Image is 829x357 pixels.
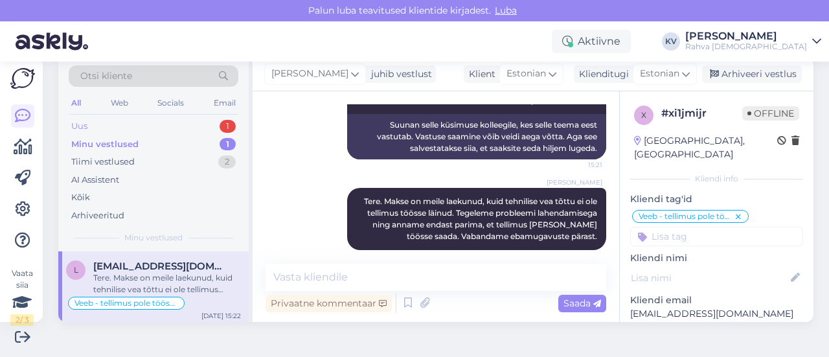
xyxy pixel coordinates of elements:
[554,160,602,170] span: 15:21
[742,106,799,121] span: Offline
[71,191,90,204] div: Kõik
[547,178,602,187] span: [PERSON_NAME]
[218,155,236,168] div: 2
[630,227,803,246] input: Lisa tag
[201,311,241,321] div: [DATE] 15:22
[71,138,139,151] div: Minu vestlused
[155,95,187,111] div: Socials
[80,69,132,83] span: Otsi kliente
[491,5,521,16] span: Luba
[124,232,183,244] span: Minu vestlused
[702,65,802,83] div: Arhiveeri vestlus
[108,95,131,111] div: Web
[662,32,680,51] div: KV
[554,251,602,260] span: 15:22
[634,134,777,161] div: [GEOGRAPHIC_DATA], [GEOGRAPHIC_DATA]
[71,120,87,133] div: Uus
[552,30,631,53] div: Aktiivne
[10,314,34,326] div: 2 / 3
[220,138,236,151] div: 1
[211,95,238,111] div: Email
[271,67,348,81] span: [PERSON_NAME]
[639,213,734,220] span: Veeb - tellimus pole töösse võetud
[640,67,679,81] span: Estonian
[630,294,803,307] p: Kliendi email
[71,209,124,222] div: Arhiveeritud
[661,106,742,121] div: # xi1jmijr
[506,67,546,81] span: Estonian
[574,67,629,81] div: Klienditugi
[347,114,606,159] div: Suunan selle küsimuse kolleegile, kes selle teema eest vastutab. Vastuse saamine võib veidi aega ...
[630,192,803,206] p: Kliendi tag'id
[71,174,119,187] div: AI Assistent
[93,272,241,295] div: Tere. Makse on meile laekunud, kuid tehnilise vea tõttu ei ole tellimus töösse läinud. Tegeleme p...
[630,173,803,185] div: Kliendi info
[641,110,646,120] span: x
[464,67,495,81] div: Klient
[630,251,803,265] p: Kliendi nimi
[685,31,821,52] a: [PERSON_NAME]Rahva [DEMOGRAPHIC_DATA]
[630,307,803,321] p: [EMAIL_ADDRESS][DOMAIN_NAME]
[631,271,788,285] input: Lisa nimi
[364,196,599,241] span: Tere. Makse on meile laekunud, kuid tehnilise vea tõttu ei ole tellimus töösse läinud. Tegeleme p...
[10,268,34,326] div: Vaata siia
[685,41,807,52] div: Rahva [DEMOGRAPHIC_DATA]
[69,95,84,111] div: All
[220,120,236,133] div: 1
[71,155,135,168] div: Tiimi vestlused
[366,67,432,81] div: juhib vestlust
[563,297,601,309] span: Saada
[685,31,807,41] div: [PERSON_NAME]
[74,265,78,275] span: l
[74,299,178,307] span: Veeb - tellimus pole töösse võetud
[266,295,392,312] div: Privaatne kommentaar
[93,260,228,272] span: liivhillar@gmail.com
[10,68,35,89] img: Askly Logo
